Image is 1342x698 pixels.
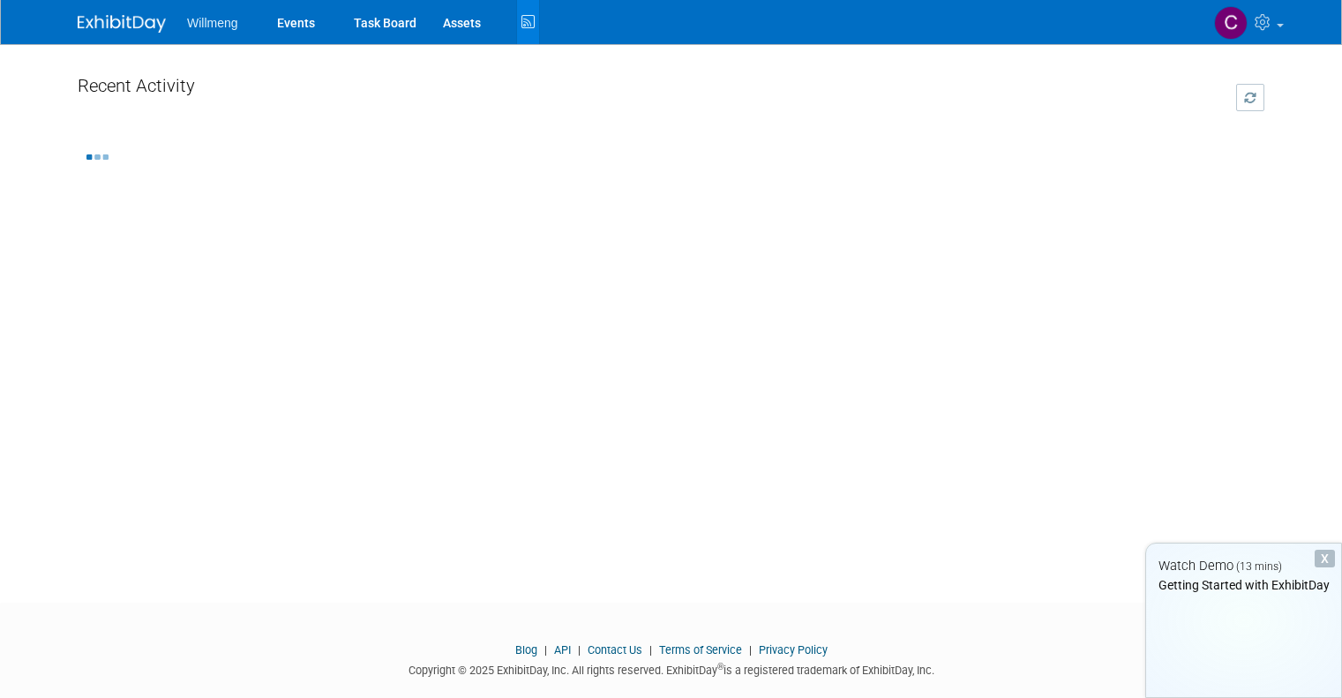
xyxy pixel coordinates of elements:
div: Watch Demo [1146,557,1341,575]
a: Contact Us [588,643,642,657]
span: (13 mins) [1236,560,1282,573]
a: Terms of Service [659,643,742,657]
a: API [554,643,571,657]
img: Carolyn MacDonald [1214,6,1248,40]
span: | [540,643,551,657]
sup: ® [717,662,723,672]
div: Recent Activity [78,66,1211,113]
a: Blog [515,643,537,657]
img: ExhibitDay [78,15,166,33]
span: | [645,643,656,657]
span: | [574,643,585,657]
span: Willmeng [187,16,238,30]
a: Privacy Policy [759,643,828,657]
div: Getting Started with ExhibitDay [1146,576,1341,594]
span: | [745,643,756,657]
img: loading... [86,154,109,160]
div: Dismiss [1315,550,1335,567]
